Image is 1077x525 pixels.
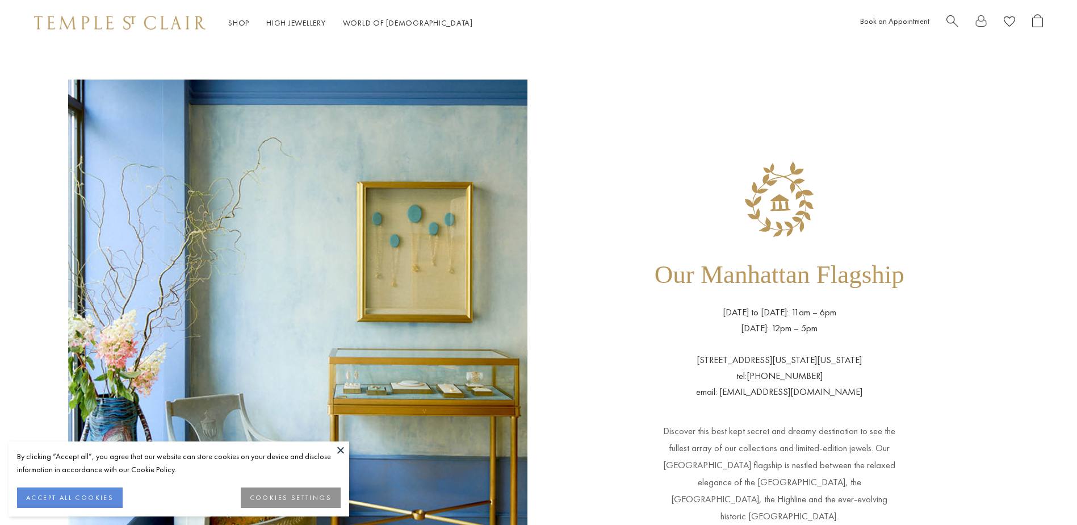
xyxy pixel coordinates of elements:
h1: Our Manhattan Flagship [655,245,904,305]
a: High JewelleryHigh Jewellery [266,18,326,28]
button: COOKIES SETTINGS [241,488,341,508]
a: Open Shopping Bag [1032,14,1043,32]
img: Temple St. Clair [34,16,206,30]
p: [STREET_ADDRESS][US_STATE][US_STATE] tel:[PHONE_NUMBER] email: [EMAIL_ADDRESS][DOMAIN_NAME] [696,336,862,400]
nav: Main navigation [228,16,473,30]
a: ShopShop [228,18,249,28]
iframe: Gorgias live chat messenger [1020,472,1066,514]
a: Book an Appointment [860,16,929,26]
a: View Wishlist [1004,14,1015,32]
a: Search [946,14,958,32]
p: Discover this best kept secret and dreamy destination to see the fullest array of our collections... [661,400,897,525]
div: By clicking “Accept all”, you agree that our website can store cookies on your device and disclos... [17,450,341,476]
button: ACCEPT ALL COOKIES [17,488,123,508]
p: [DATE] to [DATE]: 11am – 6pm [DATE]: 12pm – 5pm [723,305,836,336]
a: World of [DEMOGRAPHIC_DATA]World of [DEMOGRAPHIC_DATA] [343,18,473,28]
